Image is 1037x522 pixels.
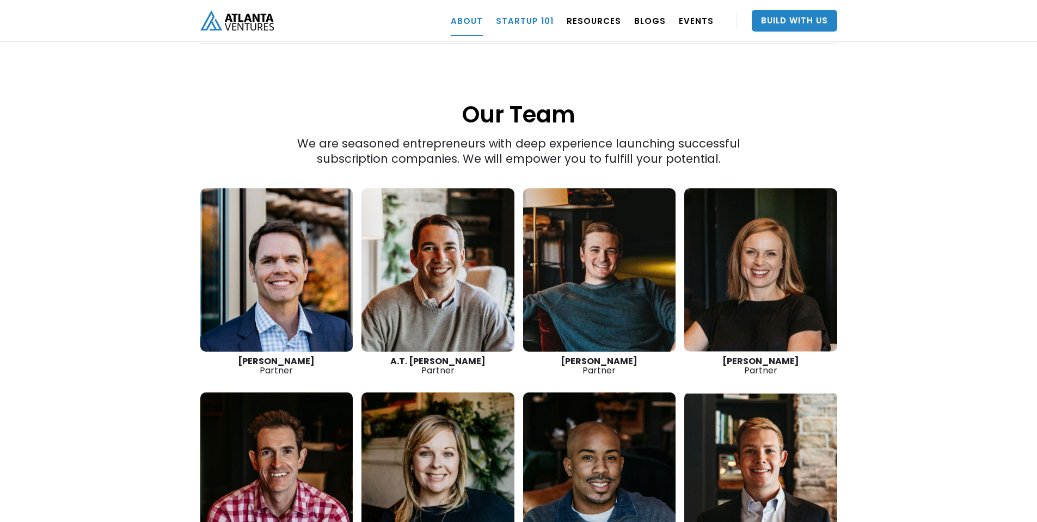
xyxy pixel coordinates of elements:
[679,5,714,36] a: EVENTS
[523,357,676,375] div: Partner
[238,355,315,367] strong: [PERSON_NAME]
[722,355,799,367] strong: [PERSON_NAME]
[634,5,666,36] a: BLOGS
[200,357,353,375] div: Partner
[561,355,637,367] strong: [PERSON_NAME]
[752,10,837,32] a: Build With Us
[496,5,554,36] a: Startup 101
[390,355,486,367] strong: A.T. [PERSON_NAME]
[567,5,621,36] a: RESOURCES
[684,357,837,375] div: Partner
[451,5,483,36] a: ABOUT
[361,357,514,375] div: Partner
[200,45,837,130] h1: Our Team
